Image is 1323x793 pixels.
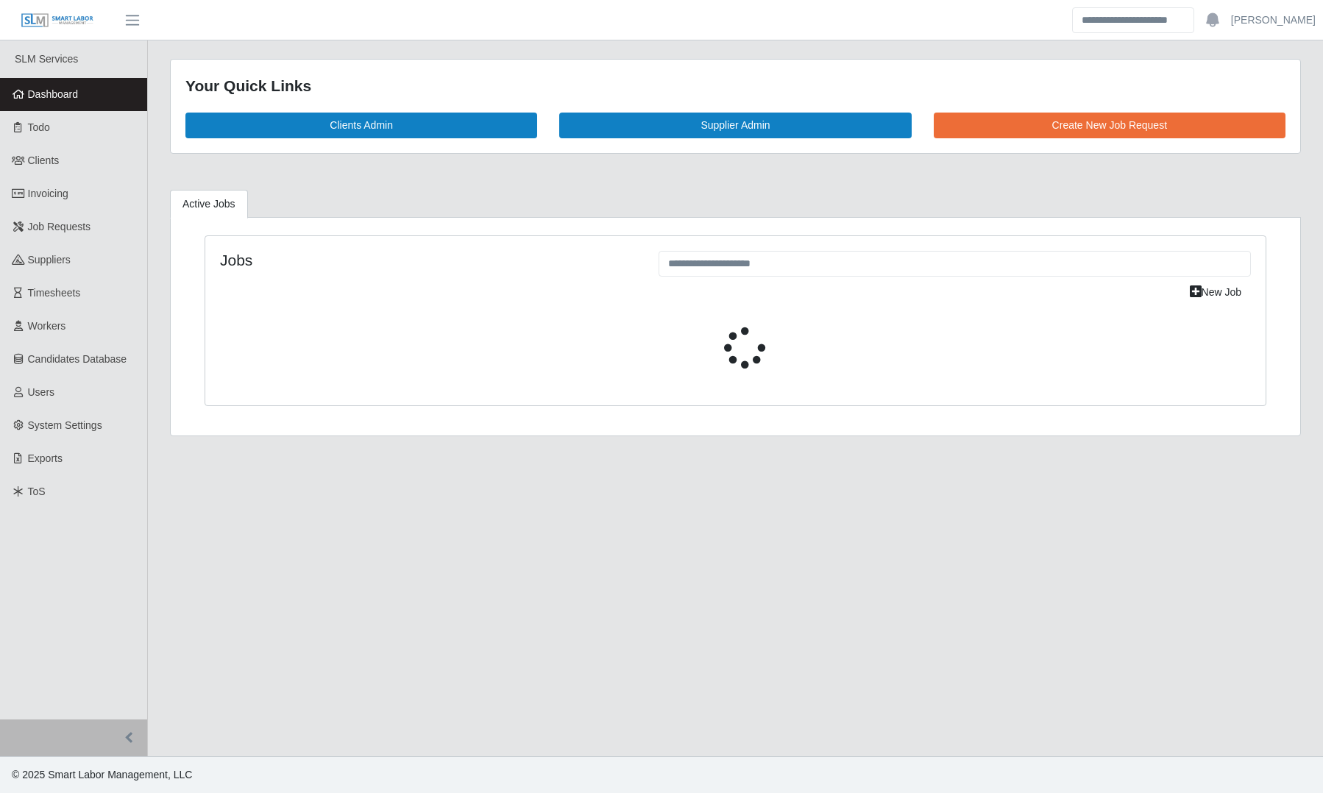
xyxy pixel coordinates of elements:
span: © 2025 Smart Labor Management, LLC [12,769,192,780]
span: Todo [28,121,50,133]
a: Clients Admin [185,113,537,138]
span: SLM Services [15,53,78,65]
span: Workers [28,320,66,332]
span: Invoicing [28,188,68,199]
span: ToS [28,486,46,497]
span: Clients [28,154,60,166]
span: Suppliers [28,254,71,266]
span: Users [28,386,55,398]
span: Candidates Database [28,353,127,365]
h4: Jobs [220,251,636,269]
span: System Settings [28,419,102,431]
img: SLM Logo [21,13,94,29]
div: Your Quick Links [185,74,1285,98]
a: Supplier Admin [559,113,911,138]
span: Timesheets [28,287,81,299]
a: Active Jobs [170,190,248,218]
span: Job Requests [28,221,91,232]
span: Exports [28,452,63,464]
a: Create New Job Request [934,113,1285,138]
a: [PERSON_NAME] [1231,13,1316,28]
input: Search [1072,7,1194,33]
span: Dashboard [28,88,79,100]
a: New Job [1180,280,1251,305]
